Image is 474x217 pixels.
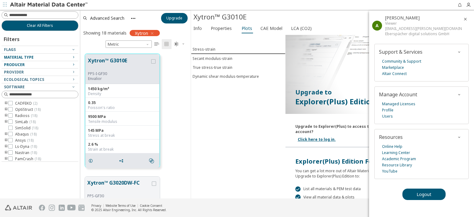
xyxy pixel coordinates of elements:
button: Ecological Topics [2,76,78,83]
button: Xytron™ G3020DW-FC [87,179,151,194]
div:  [295,194,301,200]
button: Dynamic shear modulus-temperature [191,72,285,81]
span: Advanced Search [90,16,124,20]
img: Altair Material Data Center [10,2,89,8]
i:  [174,42,179,47]
span: ( 18 ) [30,131,37,137]
a: Privacy [91,203,101,208]
button: Provider [2,69,78,76]
span: ( 2 ) [33,101,37,106]
i: toogle group [4,119,8,124]
i: toogle group [4,156,8,161]
span: Abaqus [15,132,37,137]
button: Logout [402,189,446,200]
div:  [295,186,301,192]
button: Clear All Filters [2,20,78,31]
div: PPS-I-GF30 [88,71,150,76]
button: Share [116,155,129,167]
div: List all materials & PEM test data [295,186,464,192]
span: Metric [106,40,152,48]
div: Xytron™ G3010E [193,12,452,22]
div: 0.35 [88,100,157,105]
span: Upgrade [166,16,182,21]
div: Secant modulus-strain [193,56,232,61]
a: Academic Program [382,156,416,162]
div: Poisson's ratio [88,105,157,110]
button: Stress-strain [191,45,285,54]
span: Info [193,23,202,33]
span: Properties [211,23,232,33]
span: Software [4,84,25,90]
p: Upgrade to [295,88,464,97]
div: [EMAIL_ADDRESS][PERSON_NAME][DOMAIN_NAME] [385,26,462,31]
span: Clear All Filters [27,23,53,28]
div: © 2025 Altair Engineering, Inc. All Rights Reserved. [91,208,167,212]
span: PamCrash [15,156,41,161]
span: Plots [242,23,252,33]
span: ( 18 ) [31,150,37,155]
span: LCA (CO2) [291,23,312,33]
div: 1450 kg/m³ [88,86,157,91]
div: Density [88,91,157,96]
p: Explorer(Plus) Edition [295,97,464,106]
span: ( 18 ) [27,138,34,143]
span: Radioss [15,113,37,118]
span: SimSolid [15,126,38,131]
i: toogle group [4,150,8,155]
span: Provider [4,69,24,75]
div: View all material data & plots [295,194,464,200]
i: toogle group [4,144,8,149]
a: Community & Support [382,58,421,65]
button: Similar search [146,155,159,167]
div: You can get a lot more out of Altair Material Data Center upgrading to Explorer(Plus). Upgrade to... [295,166,464,179]
span: CAE Model [260,23,282,33]
span: Ls-Dyna [15,144,37,149]
img: Paywall-Plots-dark [285,35,474,114]
a: Cookie Consent [140,203,162,208]
a: Online Help [382,144,402,150]
i:  [164,42,169,47]
div: Eberspächer digital solutions GmbH [385,31,462,36]
span: SimLab [15,119,36,124]
i: toogle group [4,107,8,112]
span: Nastran [15,150,37,155]
button: True stress-true strain [191,63,285,72]
button: Flags [2,46,78,53]
span: A [376,23,379,28]
a: Resource Library [382,162,412,168]
span: Xytron [135,30,148,36]
span: ( 18 ) [34,107,41,112]
span: Alexej Schacht [385,15,420,21]
span: Resources [379,134,403,140]
button: Details [85,155,98,167]
span: Producer [4,62,25,67]
a: Users [382,113,393,119]
i: toogle group [4,132,8,137]
span: ( 18 ) [32,125,38,131]
span: Ecological Topics [4,77,44,82]
span: Material Type [4,55,34,60]
button: Table View [152,39,162,49]
a: Marketplace [382,65,404,71]
img: Altair Engineering [5,205,32,211]
button: Tile View [162,39,172,49]
div: Viewer [385,21,462,26]
div: grid [80,49,191,199]
a: Click here to log in. [298,137,336,142]
i:  [154,42,159,47]
span: Ansys [15,138,34,143]
div: Stress at break [88,133,157,138]
div: 2.6 % [88,142,157,147]
span: ( 18 ) [31,144,37,149]
button: Upgrade [161,13,188,23]
span: Flags [4,47,16,52]
button: Producer [2,61,78,69]
span: ( 18 ) [35,156,41,161]
div: 9500 MPa [88,114,157,119]
i: toogle group [4,138,8,143]
div: Stress-strain [193,47,215,52]
div: True stress-true strain [193,65,232,70]
button: Theme [172,39,188,49]
div: Unit System [106,40,152,48]
div: Dynamic shear modulus-temperature [193,74,259,79]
